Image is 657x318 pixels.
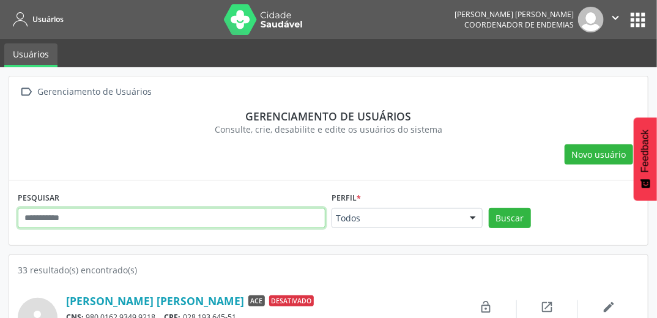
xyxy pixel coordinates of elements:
[640,130,651,172] span: Feedback
[609,11,622,24] i: 
[455,9,574,20] div: [PERSON_NAME] [PERSON_NAME]
[464,20,574,30] span: Coordenador de Endemias
[32,14,64,24] span: Usuários
[26,109,631,123] div: Gerenciamento de usuários
[18,83,35,101] i: 
[604,7,627,32] button: 
[565,144,633,165] button: Novo usuário
[541,300,554,314] i: open_in_new
[489,208,531,229] button: Buscar
[332,189,361,208] label: Perfil
[26,123,631,136] div: Consulte, crie, desabilite e edite os usuários do sistema
[269,295,314,306] span: Desativado
[480,300,493,314] i: lock_open
[572,148,626,161] span: Novo usuário
[4,43,58,67] a: Usuários
[18,83,154,101] a:  Gerenciamento de Usuários
[602,300,615,314] i: edit
[18,264,639,276] div: 33 resultado(s) encontrado(s)
[9,9,64,29] a: Usuários
[627,9,648,31] button: apps
[578,7,604,32] img: img
[336,212,458,224] span: Todos
[35,83,154,101] div: Gerenciamento de Usuários
[18,189,59,208] label: PESQUISAR
[634,117,657,201] button: Feedback - Mostrar pesquisa
[66,294,244,308] a: [PERSON_NAME] [PERSON_NAME]
[248,295,265,306] span: ACE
